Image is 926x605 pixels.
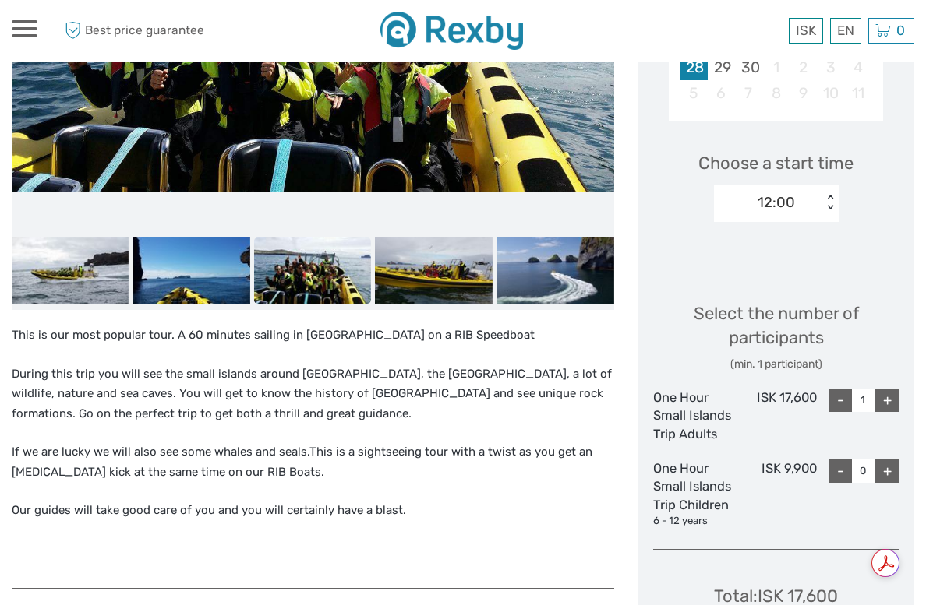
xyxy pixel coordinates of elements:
div: Not available Monday, October 6th, 2025 [708,80,735,106]
span: 0 [894,23,907,38]
div: Choose Tuesday, September 30th, 2025 [735,55,762,80]
span: Choose a start time [698,151,854,175]
div: Not available Saturday, October 4th, 2025 [844,55,871,80]
p: During this trip you will see the small islands around [GEOGRAPHIC_DATA], the [GEOGRAPHIC_DATA], ... [12,364,614,424]
img: 2343ff3bfae24f0b996151d0c45a55e4_slider_thumbnail.jpeg [375,237,493,304]
div: 6 - 12 years [653,514,735,529]
div: Select the number of participants [653,301,899,372]
div: Not available Tuesday, October 7th, 2025 [735,80,762,106]
div: Not available Wednesday, October 8th, 2025 [762,80,790,106]
img: 1863-c08d342a-737b-48be-8f5f-9b5986f4104f_logo_small.jpg [380,12,523,50]
span: ISK [796,23,816,38]
div: + [875,389,899,412]
button: Open LiveChat chat widget [179,24,198,43]
div: Not available Thursday, October 2nd, 2025 [790,55,817,80]
img: 37583480ad9840b1abae787e9fa6fa93_slider_thumbnail.jpeg [11,237,129,304]
p: If we are lucky we will also see some whales and seals.This is a sightseeing tour with a twist as... [12,442,614,482]
div: Not available Thursday, October 9th, 2025 [790,80,817,106]
p: This is our most popular tour. A 60 minutes sailing in [GEOGRAPHIC_DATA] on a RIB Speedboat [12,325,614,346]
div: - [829,389,852,412]
div: < > [823,195,836,211]
div: One Hour Small Islands Trip Adults [653,389,735,444]
div: + [875,459,899,483]
div: 12:00 [758,192,795,213]
div: Not available Saturday, October 11th, 2025 [844,80,871,106]
div: (min. 1 participant) [653,357,899,372]
img: 89e3f4faba9c4ee6b148676bcc4ea637_slider_thumbnail.jpeg [254,237,372,304]
div: Choose Monday, September 29th, 2025 [708,55,735,80]
div: EN [830,18,861,44]
p: We're away right now. Please check back later! [22,27,176,40]
img: 5dfa6cd81e0946fa803f31b5fc02deaa_slider_thumbnail.jpeg [133,237,250,304]
div: Choose Sunday, September 28th, 2025 [680,55,707,80]
p: Our guides will take good care of you and you will certainly have a blast. [12,501,614,521]
div: One Hour Small Islands Trip Children [653,459,735,529]
div: Not available Friday, October 10th, 2025 [817,80,844,106]
div: ISK 9,900 [735,459,817,529]
span: Best price guarantee [61,18,238,44]
img: 59943f7922bc4dcb971a15f4e404acf9_slider_thumbnail.jpeg [497,237,614,304]
div: - [829,459,852,483]
div: ISK 17,600 [735,389,817,444]
div: Not available Wednesday, October 1st, 2025 [762,55,790,80]
div: Not available Friday, October 3rd, 2025 [817,55,844,80]
div: Not available Sunday, October 5th, 2025 [680,80,707,106]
